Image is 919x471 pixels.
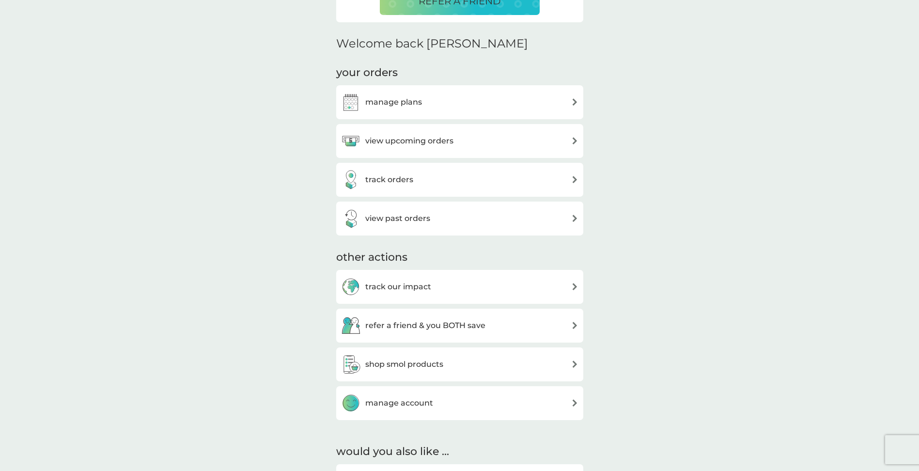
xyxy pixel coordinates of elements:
h2: Welcome back [PERSON_NAME] [336,37,528,51]
img: arrow right [571,399,578,407]
img: arrow right [571,283,578,290]
h3: other actions [336,250,407,265]
img: arrow right [571,176,578,183]
h3: manage account [365,397,433,409]
img: arrow right [571,322,578,329]
h3: manage plans [365,96,422,109]
h3: shop smol products [365,358,443,371]
h3: track orders [365,173,413,186]
img: arrow right [571,98,578,106]
h2: would you also like ... [336,444,583,459]
img: arrow right [571,137,578,144]
h3: view upcoming orders [365,135,453,147]
img: arrow right [571,215,578,222]
h3: refer a friend & you BOTH save [365,319,485,332]
h3: your orders [336,65,398,80]
h3: view past orders [365,212,430,225]
img: arrow right [571,361,578,368]
h3: track our impact [365,281,431,293]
